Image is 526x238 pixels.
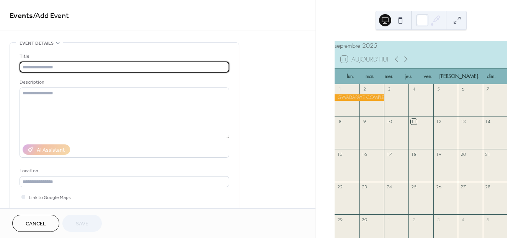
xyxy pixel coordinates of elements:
[485,184,491,190] div: 28
[485,217,491,222] div: 5
[29,194,71,202] span: Link to Google Maps
[335,41,507,50] div: septembre 2025
[380,69,399,84] div: mer.
[418,69,438,84] div: ven.
[438,69,482,84] div: [PERSON_NAME].
[20,39,54,47] span: Event details
[337,217,343,222] div: 29
[386,217,392,222] div: 1
[337,86,343,92] div: 1
[386,184,392,190] div: 24
[335,94,384,101] div: GWADAPAYE COMPLET
[460,151,466,157] div: 20
[386,151,392,157] div: 17
[436,86,441,92] div: 5
[436,217,441,222] div: 3
[436,119,441,125] div: 12
[411,86,417,92] div: 4
[411,119,417,125] div: 11
[460,86,466,92] div: 6
[360,69,380,84] div: mar.
[485,86,491,92] div: 7
[20,52,228,60] div: Title
[33,8,69,23] span: / Add Event
[337,151,343,157] div: 15
[436,151,441,157] div: 19
[411,151,417,157] div: 18
[436,184,441,190] div: 26
[411,184,417,190] div: 25
[411,217,417,222] div: 2
[386,119,392,125] div: 10
[460,217,466,222] div: 4
[12,215,59,232] button: Cancel
[337,119,343,125] div: 8
[460,119,466,125] div: 13
[362,86,368,92] div: 2
[362,217,368,222] div: 30
[10,8,33,23] a: Events
[362,184,368,190] div: 23
[485,151,491,157] div: 21
[337,184,343,190] div: 22
[362,119,368,125] div: 9
[362,151,368,157] div: 16
[386,86,392,92] div: 3
[26,220,46,228] span: Cancel
[341,69,360,84] div: lun.
[399,69,418,84] div: jeu.
[20,78,228,86] div: Description
[460,184,466,190] div: 27
[485,119,491,125] div: 14
[20,167,228,175] div: Location
[482,69,501,84] div: dim.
